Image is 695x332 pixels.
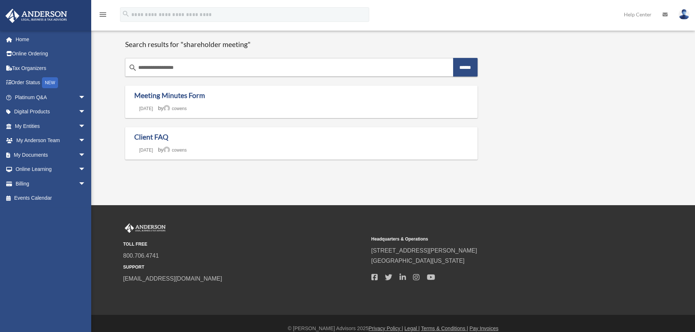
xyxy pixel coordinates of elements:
[470,325,498,331] a: Pay Invoices
[78,162,93,177] span: arrow_drop_down
[134,148,158,153] a: [DATE]
[5,32,93,47] a: Home
[5,105,97,119] a: Digital Productsarrow_drop_down
[5,133,97,148] a: My Anderson Teamarrow_drop_down
[5,119,97,133] a: My Entitiesarrow_drop_down
[5,75,97,90] a: Order StatusNEW
[371,235,614,243] small: Headquarters & Operations
[125,40,478,49] h1: Search results for "shareholder meeting"
[5,162,97,177] a: Online Learningarrow_drop_down
[99,13,107,19] a: menu
[78,133,93,148] span: arrow_drop_down
[5,176,97,191] a: Billingarrow_drop_down
[134,106,158,111] a: [DATE]
[3,9,69,23] img: Anderson Advisors Platinum Portal
[78,90,93,105] span: arrow_drop_down
[371,258,465,264] a: [GEOGRAPHIC_DATA][US_STATE]
[42,77,58,88] div: NEW
[99,10,107,19] i: menu
[78,119,93,134] span: arrow_drop_down
[123,253,159,259] a: 800.706.4741
[5,47,97,61] a: Online Ordering
[78,176,93,191] span: arrow_drop_down
[5,90,97,105] a: Platinum Q&Aarrow_drop_down
[123,241,366,248] small: TOLL FREE
[78,105,93,120] span: arrow_drop_down
[371,247,477,254] a: [STREET_ADDRESS][PERSON_NAME]
[679,9,690,20] img: User Pic
[123,276,222,282] a: [EMAIL_ADDRESS][DOMAIN_NAME]
[134,133,168,141] a: Client FAQ
[5,148,97,162] a: My Documentsarrow_drop_down
[421,325,468,331] a: Terms & Conditions |
[405,325,420,331] a: Legal |
[5,61,97,75] a: Tax Organizers
[134,91,205,99] a: Meeting Minutes Form
[123,223,167,233] img: Anderson Advisors Platinum Portal
[158,147,186,153] span: by
[128,63,137,72] i: search
[163,148,187,153] a: cowens
[163,106,187,111] a: cowens
[123,263,366,271] small: SUPPORT
[368,325,403,331] a: Privacy Policy |
[5,191,97,206] a: Events Calendar
[78,148,93,163] span: arrow_drop_down
[122,10,130,18] i: search
[158,105,186,111] span: by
